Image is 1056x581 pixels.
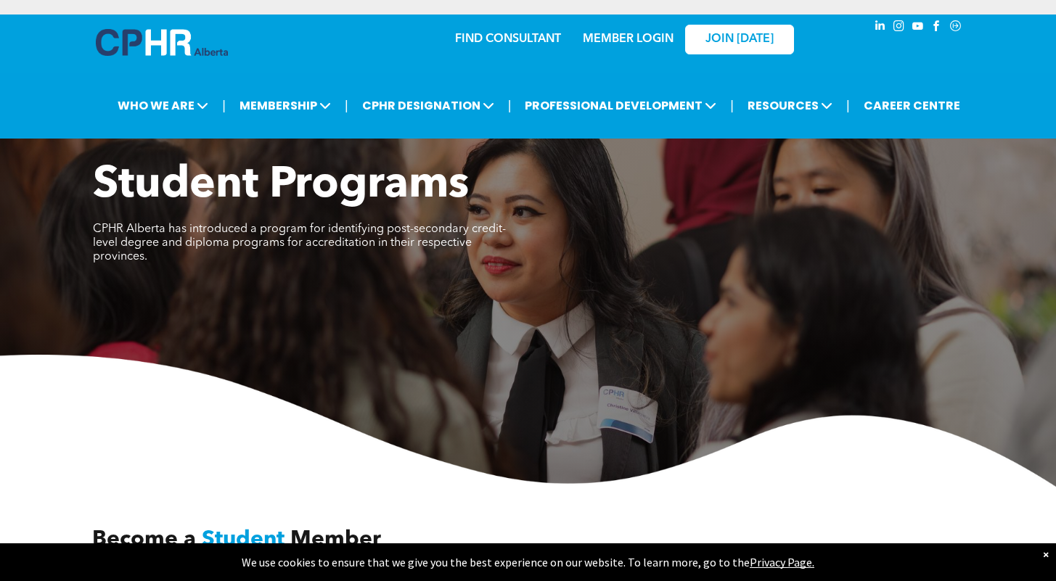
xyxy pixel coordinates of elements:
[113,92,213,119] span: WHO WE ARE
[730,91,734,120] li: |
[96,29,228,56] img: A blue and white logo for cp alberta
[583,33,674,45] a: MEMBER LOGIN
[455,33,561,45] a: FIND CONSULTANT
[910,18,926,38] a: youtube
[222,91,226,120] li: |
[202,529,285,551] span: Student
[872,18,888,38] a: linkedin
[891,18,907,38] a: instagram
[520,92,721,119] span: PROFESSIONAL DEVELOPMENT
[750,555,814,569] a: Privacy Page.
[93,223,506,263] span: CPHR Alberta has introduced a program for identifying post-secondary credit-level degree and dipl...
[235,92,335,119] span: MEMBERSHIP
[685,25,794,54] a: JOIN [DATE]
[743,92,837,119] span: RESOURCES
[846,91,850,120] li: |
[92,529,196,551] span: Become a
[859,92,965,119] a: CAREER CENTRE
[93,164,469,207] span: Student Programs
[1043,547,1049,561] div: Dismiss notification
[290,529,381,551] span: Member
[948,18,964,38] a: Social network
[705,33,774,46] span: JOIN [DATE]
[345,91,348,120] li: |
[358,92,499,119] span: CPHR DESIGNATION
[508,91,512,120] li: |
[929,18,945,38] a: facebook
